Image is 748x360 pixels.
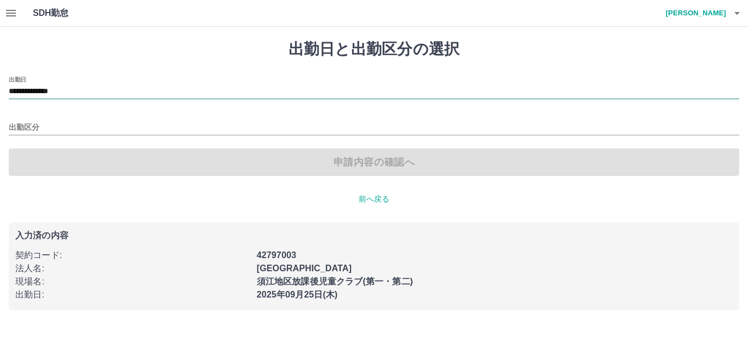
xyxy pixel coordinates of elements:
p: 現場名 : [15,275,250,288]
h1: 出勤日と出勤区分の選択 [9,40,739,59]
b: 2025年09月25日(木) [257,290,338,299]
label: 出勤日 [9,75,26,83]
p: 法人名 : [15,262,250,275]
p: 入力済の内容 [15,231,733,240]
p: 前へ戻る [9,193,739,205]
p: 契約コード : [15,249,250,262]
b: 須江地区放課後児童クラブ(第一・第二) [257,277,413,286]
b: [GEOGRAPHIC_DATA] [257,264,352,273]
p: 出勤日 : [15,288,250,301]
b: 42797003 [257,250,296,260]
